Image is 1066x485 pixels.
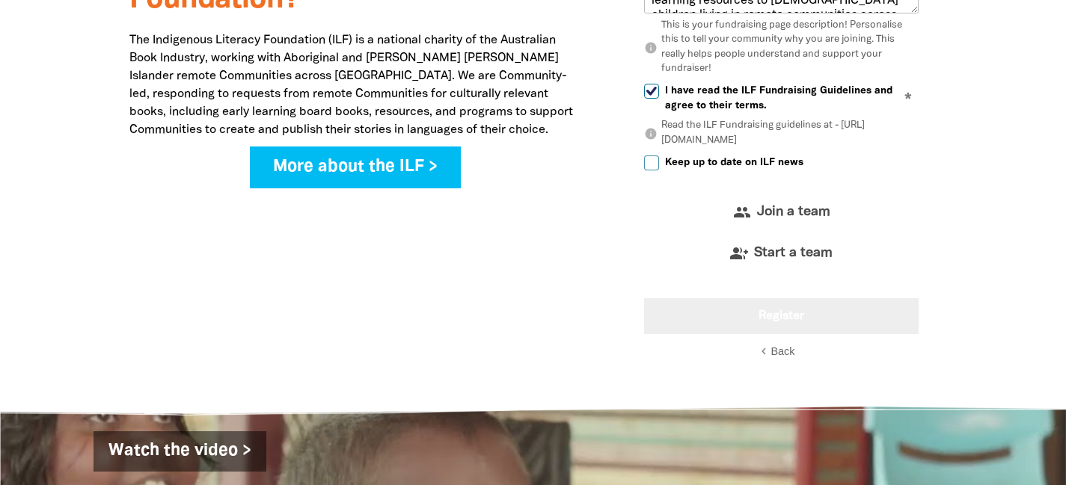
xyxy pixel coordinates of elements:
[644,233,919,274] button: group_addStart a team
[644,127,658,140] i: info
[94,431,266,472] a: Watch the video >
[754,247,833,260] span: Start a team
[757,345,771,358] i: chevron_left
[129,31,582,139] p: The Indigenous Literacy Foundation (ILF) is a national charity of the Australian Book Industry, w...
[644,298,919,334] button: Register
[771,345,794,357] span: Back
[764,345,799,359] button: chevron_leftBack
[644,19,919,77] p: This is your fundraising page description! Personalise this to tell your community why you are jo...
[757,206,830,219] span: Join a team
[904,93,912,107] i: Required
[665,84,919,112] span: I have read the ILF Fundraising Guidelines and agree to their terms.
[644,192,919,233] button: groupJoin a team
[665,155,803,170] span: Keep up to date on ILF news
[644,119,919,148] p: Read the ILF Fundraising guidelines at - [URL][DOMAIN_NAME]
[644,41,658,55] i: info
[250,146,461,188] a: More about the ILF >
[644,155,659,170] input: Keep up to date on ILF news
[644,84,659,99] input: I have read the ILF Fundraising Guidelines and agree to their terms.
